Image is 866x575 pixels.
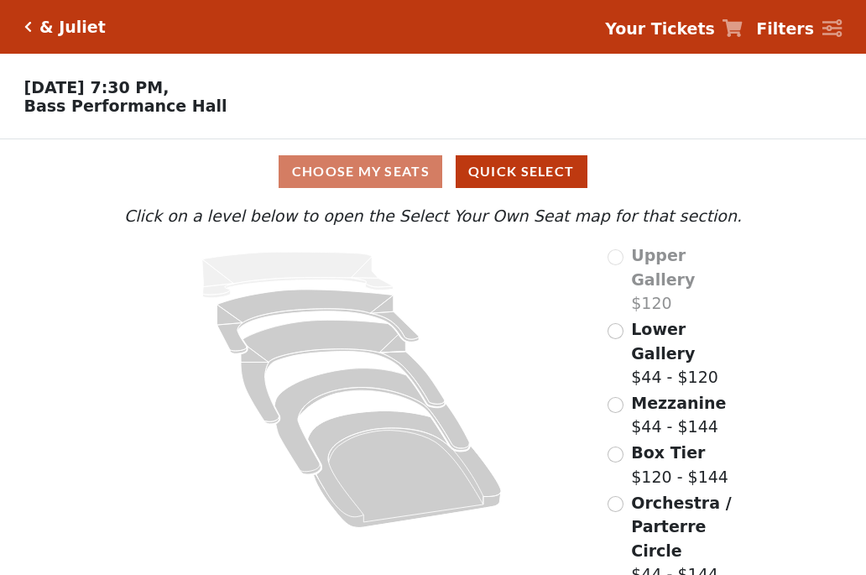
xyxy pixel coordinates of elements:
[631,317,746,389] label: $44 - $120
[631,441,728,489] label: $120 - $144
[308,411,502,528] path: Orchestra / Parterre Circle - Seats Available: 42
[605,17,743,41] a: Your Tickets
[39,18,106,37] h5: & Juliet
[756,17,842,41] a: Filters
[631,494,731,560] span: Orchestra / Parterre Circle
[24,21,32,33] a: Click here to go back to filters
[756,19,814,38] strong: Filters
[605,19,715,38] strong: Your Tickets
[202,252,394,298] path: Upper Gallery - Seats Available: 0
[631,391,726,439] label: $44 - $144
[631,394,726,412] span: Mezzanine
[631,246,695,289] span: Upper Gallery
[631,320,695,363] span: Lower Gallery
[217,290,420,353] path: Lower Gallery - Seats Available: 151
[631,443,705,462] span: Box Tier
[456,155,587,188] button: Quick Select
[120,204,746,228] p: Click on a level below to open the Select Your Own Seat map for that section.
[631,243,746,316] label: $120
